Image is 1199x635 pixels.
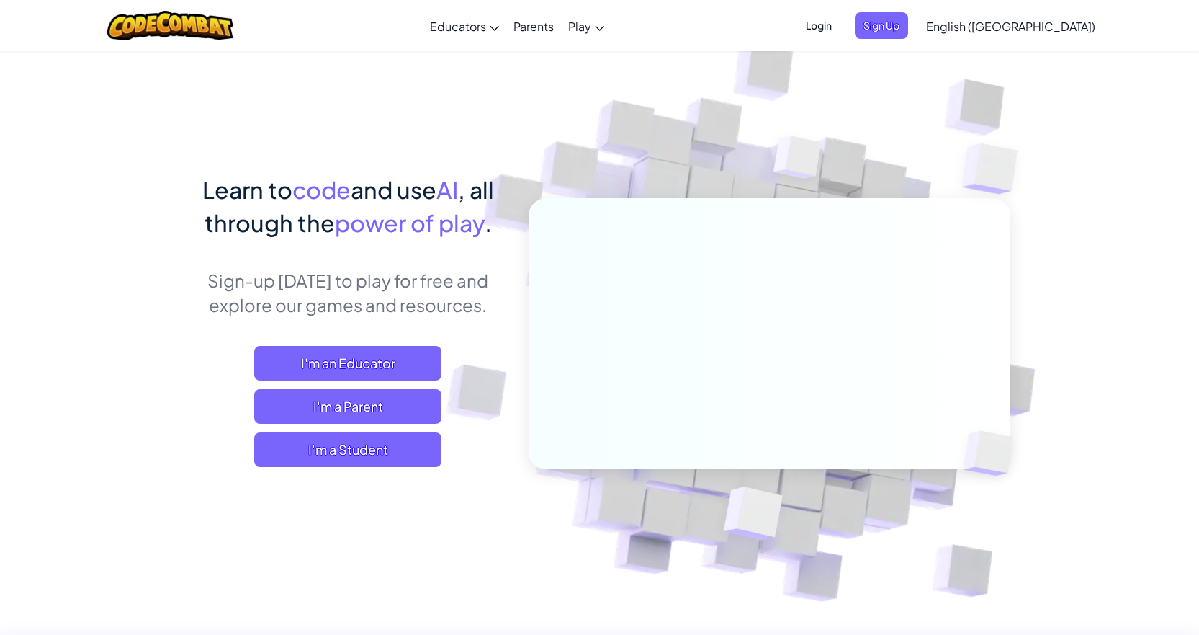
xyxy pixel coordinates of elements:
[933,108,1058,230] img: Overlap cubes
[855,12,908,39] button: Sign Up
[107,11,233,40] img: CodeCombat logo
[568,19,591,34] span: Play
[485,208,492,237] span: .
[506,6,561,45] a: Parents
[926,19,1095,34] span: English ([GEOGRAPHIC_DATA])
[430,19,486,34] span: Educators
[254,432,441,467] button: I'm a Student
[202,175,292,204] span: Learn to
[292,175,351,204] span: code
[797,12,840,39] button: Login
[436,175,458,204] span: AI
[939,401,1047,506] img: Overlap cubes
[254,389,441,424] a: I'm a Parent
[189,268,507,317] p: Sign-up [DATE] to play for free and explore our games and resources.
[335,208,485,237] span: power of play
[746,107,850,215] img: Overlap cubes
[561,6,611,45] a: Play
[919,6,1103,45] a: English ([GEOGRAPHIC_DATA])
[351,175,436,204] span: and use
[254,346,441,381] a: I'm an Educator
[688,456,817,576] img: Overlap cubes
[423,6,506,45] a: Educators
